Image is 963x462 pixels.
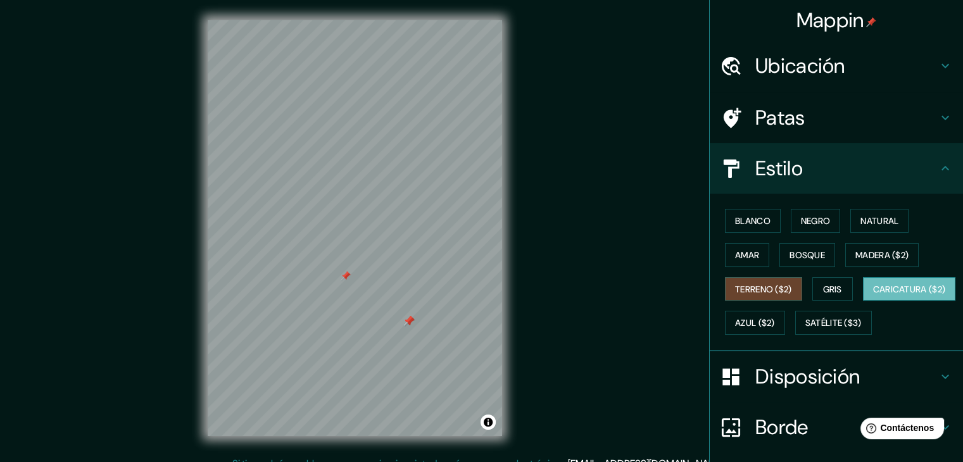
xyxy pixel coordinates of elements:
font: Negro [801,215,831,227]
font: Disposición [755,363,860,390]
button: Blanco [725,209,781,233]
font: Natural [860,215,898,227]
div: Ubicación [710,41,963,91]
div: Estilo [710,143,963,194]
button: Gris [812,277,853,301]
font: Bosque [790,249,825,261]
div: Borde [710,402,963,453]
button: Activar o desactivar atribución [481,415,496,430]
font: Gris [823,284,842,295]
font: Terreno ($2) [735,284,792,295]
button: Amar [725,243,769,267]
button: Bosque [779,243,835,267]
button: Natural [850,209,909,233]
iframe: Lanzador de widgets de ayuda [850,413,949,448]
img: pin-icon.png [866,17,876,27]
font: Estilo [755,155,803,182]
button: Negro [791,209,841,233]
div: Patas [710,92,963,143]
font: Satélite ($3) [805,318,862,329]
button: Satélite ($3) [795,311,872,335]
font: Borde [755,414,809,440]
font: Madera ($2) [855,249,909,261]
button: Azul ($2) [725,311,785,335]
font: Azul ($2) [735,318,775,329]
font: Amar [735,249,759,261]
button: Caricatura ($2) [863,277,956,301]
font: Mappin [796,7,864,34]
font: Ubicación [755,53,845,79]
font: Patas [755,104,805,131]
button: Terreno ($2) [725,277,802,301]
canvas: Mapa [208,20,502,436]
font: Caricatura ($2) [873,284,946,295]
font: Blanco [735,215,771,227]
button: Madera ($2) [845,243,919,267]
div: Disposición [710,351,963,402]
